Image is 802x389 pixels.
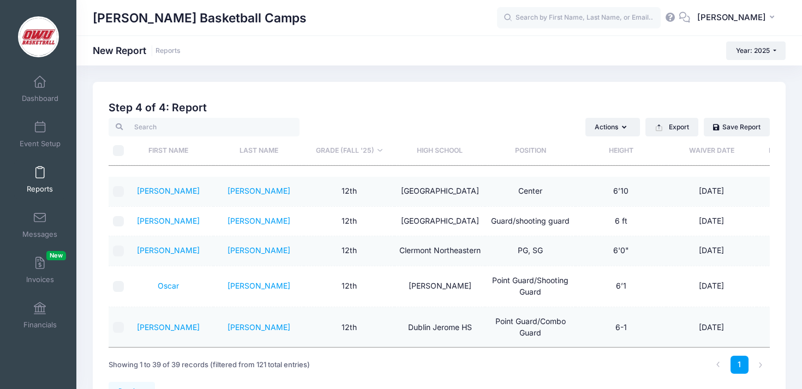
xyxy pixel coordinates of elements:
[576,177,666,206] td: 6’10
[576,236,666,266] td: 6'0"
[666,266,757,307] td: [DATE]
[123,136,213,165] th: First Name: activate to sort column ascending
[158,281,179,290] a: Oscar
[485,136,576,165] th: Position: activate to sort column ascending
[576,266,666,307] td: 6’1
[666,307,757,348] td: [DATE]
[736,46,770,55] span: Year: 2025
[14,70,66,108] a: Dashboard
[485,236,576,266] td: PG, SG
[394,266,485,307] td: [PERSON_NAME]
[690,5,786,31] button: [PERSON_NAME]
[14,251,66,289] a: InvoicesNew
[26,275,54,284] span: Invoices
[137,322,200,332] a: [PERSON_NAME]
[394,307,485,348] td: Dublin Jerome HS
[304,207,394,236] td: 12th
[394,207,485,236] td: [GEOGRAPHIC_DATA]
[93,45,181,56] h1: New Report
[137,216,200,225] a: [PERSON_NAME]
[109,101,770,114] h2: Step 4 of 4: Report
[394,136,485,165] th: High School: activate to sort column ascending
[27,184,53,194] span: Reports
[304,266,394,307] td: 12th
[155,47,181,55] a: Reports
[726,41,786,60] button: Year: 2025
[485,266,576,307] td: Point Guard/Shooting Guard
[731,356,749,374] a: 1
[14,206,66,244] a: Messages
[22,230,57,239] span: Messages
[23,320,57,330] span: Financials
[14,115,66,153] a: Event Setup
[228,216,290,225] a: [PERSON_NAME]
[576,307,666,348] td: 6-1
[497,7,661,29] input: Search by First Name, Last Name, or Email...
[228,281,290,290] a: [PERSON_NAME]
[46,251,66,260] span: New
[304,307,394,348] td: 12th
[228,322,290,332] a: [PERSON_NAME]
[93,5,307,31] h1: [PERSON_NAME] Basketball Camps
[666,207,757,236] td: [DATE]
[228,186,290,195] a: [PERSON_NAME]
[645,118,698,136] button: Export
[20,139,61,148] span: Event Setup
[485,207,576,236] td: Guard/shooting guard
[666,136,757,165] th: Waiver Date: activate to sort column ascending
[576,136,666,165] th: Height: activate to sort column ascending
[666,236,757,266] td: [DATE]
[704,118,770,136] a: Save Report
[304,177,394,206] td: 12th
[576,207,666,236] td: 6 ft
[14,160,66,199] a: Reports
[109,352,310,378] div: Showing 1 to 39 of 39 records (filtered from 121 total entries)
[137,246,200,255] a: [PERSON_NAME]
[213,136,304,165] th: Last Name: activate to sort column ascending
[666,177,757,206] td: [DATE]
[394,236,485,266] td: Clermont Northeastern
[304,136,394,165] th: Grade (Fall '25): activate to sort column ascending
[394,177,485,206] td: [GEOGRAPHIC_DATA]
[697,11,766,23] span: [PERSON_NAME]
[304,236,394,266] td: 12th
[109,118,300,136] input: Search
[137,186,200,195] a: [PERSON_NAME]
[485,177,576,206] td: Center
[14,296,66,334] a: Financials
[585,118,640,136] button: Actions
[18,16,59,57] img: David Vogel Basketball Camps
[485,307,576,348] td: Point Guard/Combo Guard
[22,94,58,103] span: Dashboard
[228,246,290,255] a: [PERSON_NAME]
